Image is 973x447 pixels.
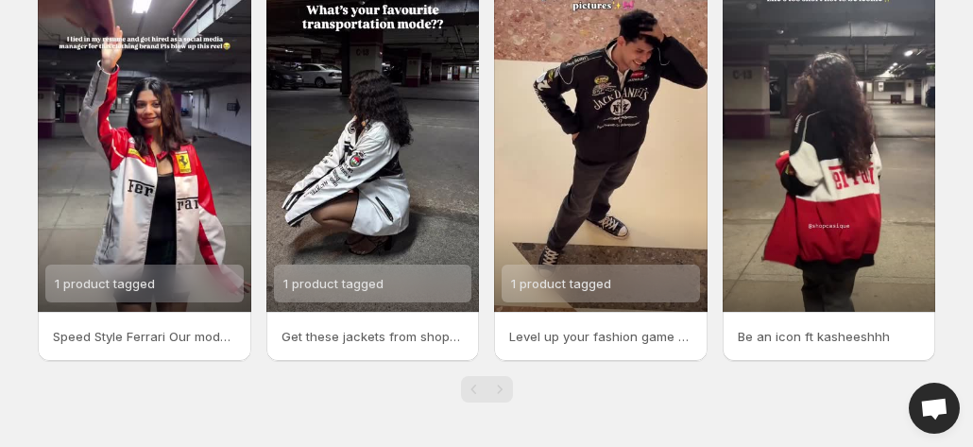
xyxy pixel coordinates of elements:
p: Speed Style Ferrari Our model is 55 wearing M Limited stock DM your size or shop via link in bio [53,327,236,346]
span: 1 product tagged [511,276,611,291]
span: 1 product tagged [55,276,155,291]
p: Level up your fashion game with shopcasique F1 ferrari reddbull racing formula 1 racing [PERSON_N... [509,327,692,346]
p: Be an icon ft kasheeshhh [738,327,921,346]
span: 1 product tagged [283,276,384,291]
p: Get these jackets from shopcasique Partial COD available F1 ferrari reddbull racing formula 1 rac... [282,327,465,346]
a: Open chat [909,383,960,434]
nav: Pagination [461,376,513,403]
